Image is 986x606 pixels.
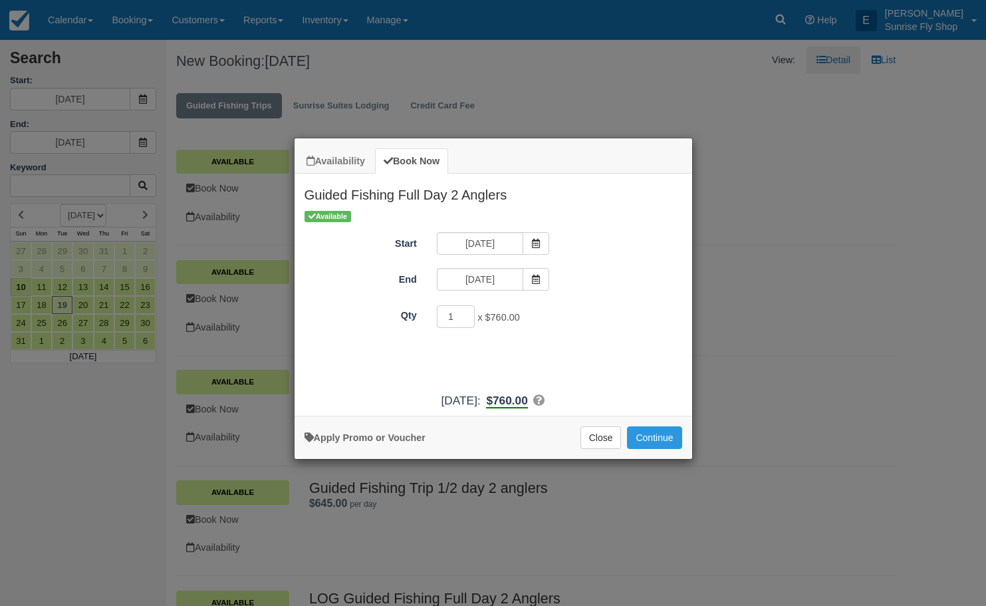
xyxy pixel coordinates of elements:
div: : [295,392,692,409]
button: Close [580,426,622,449]
a: Apply Voucher [305,432,426,443]
a: Availability [298,148,374,174]
label: End [295,268,427,287]
h2: Guided Fishing Full Day 2 Anglers [295,174,692,208]
a: Book Now [375,148,448,174]
b: $760.00 [486,394,527,408]
button: Add to Booking [627,426,681,449]
span: Available [305,211,352,222]
label: Start [295,232,427,251]
span: [DATE] [441,394,477,407]
label: Qty [295,304,427,323]
span: x $760.00 [477,313,519,323]
input: Qty [437,305,475,328]
div: Item Modal [295,174,692,408]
